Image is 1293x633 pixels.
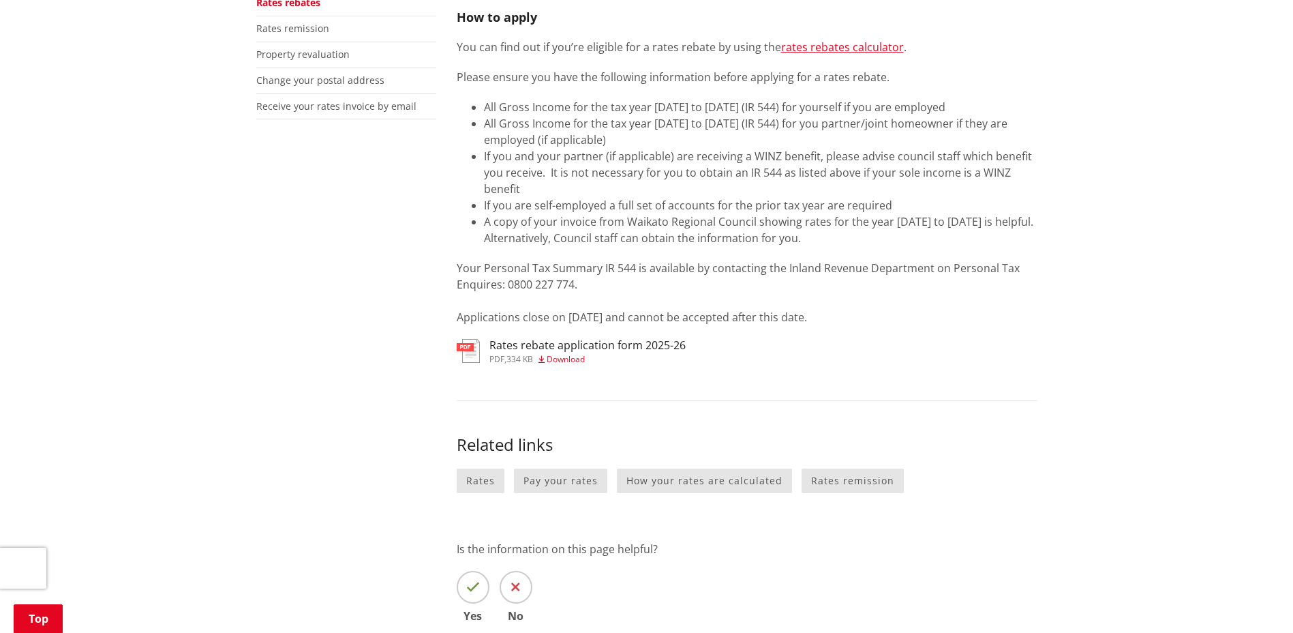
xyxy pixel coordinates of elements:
strong: How to apply [457,9,537,25]
span: Yes [457,610,489,621]
a: Pay your rates [514,469,607,494]
a: rates rebates calculator [781,40,904,55]
a: Change your postal address [256,74,384,87]
h3: Related links [457,435,1037,455]
a: Rates rebate application form 2025-26 pdf,334 KB Download [457,339,686,364]
span: pdf [489,353,504,365]
li: A copy of your invoice from Waikato Regional Council showing rates for the year [DATE] to [DATE] ... [484,214,1037,246]
a: Rates [457,469,504,494]
a: Property revaluation [256,48,350,61]
li: If you are self-employed a full set of accounts for the prior tax year are required [484,197,1037,214]
a: How your rates are calculated [617,469,792,494]
h3: Rates rebate application form 2025-26 [489,339,686,352]
li: All Gross Income for the tax year [DATE] to [DATE] (IR 544) for yourself if you are employed [484,99,1037,115]
a: Rates remission [802,469,904,494]
li: If you and your partner (if applicable) are receiving a WINZ benefit, please advise council staff... [484,148,1037,197]
img: document-pdf.svg [457,339,480,363]
li: All Gross Income for the tax year [DATE] to [DATE] (IR 544) for you partner/joint homeowner if th... [484,115,1037,148]
p: Is the information on this page helpful? [457,541,1037,557]
div: , [489,355,686,364]
p: You can find out if you’re eligible for a rates rebate by using the . [457,39,1037,55]
a: Top [14,604,63,633]
p: Please ensure you have the following information before applying for a rates rebate. [457,69,1037,85]
span: 334 KB [506,353,533,365]
a: Receive your rates invoice by email [256,100,416,113]
a: Rates remission [256,22,329,35]
p: Your Personal Tax Summary IR 544 is available by contacting the Inland Revenue Department on Pers... [457,260,1037,325]
span: Download [547,353,585,365]
span: No [500,610,532,621]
